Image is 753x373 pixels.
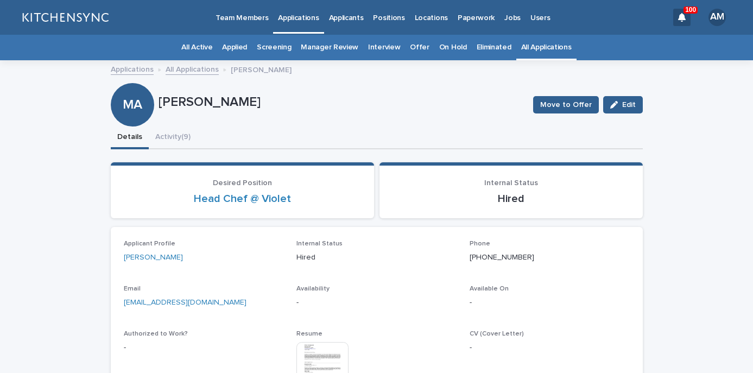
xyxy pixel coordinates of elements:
div: MA [111,53,154,112]
p: Hired [296,252,457,263]
p: 100 [685,6,696,14]
a: All Applications [166,62,219,75]
button: Activity (9) [149,127,197,149]
a: All Active [181,35,212,60]
a: Applications [111,62,154,75]
span: Availability [296,286,330,292]
span: Applicant Profile [124,241,175,247]
a: [EMAIL_ADDRESS][DOMAIN_NAME] [124,299,246,306]
a: Interview [368,35,400,60]
span: Email [124,286,141,292]
a: All Applications [521,35,572,60]
a: Offer [410,35,429,60]
p: [PERSON_NAME] [159,94,524,110]
p: - [470,297,630,308]
p: [PERSON_NAME] [231,63,292,75]
button: Details [111,127,149,149]
a: Screening [257,35,291,60]
img: lGNCzQTxQVKGkIr0XjOy [22,7,109,28]
span: Edit [622,101,636,109]
button: Edit [603,96,643,113]
a: Eliminated [477,35,511,60]
a: Manager Review [301,35,358,60]
p: Hired [393,192,630,205]
a: On Hold [439,35,467,60]
span: Desired Position [213,179,272,187]
a: [PERSON_NAME] [124,252,183,263]
p: - [470,342,630,353]
span: Authorized to Work? [124,331,188,337]
a: [PHONE_NUMBER] [470,254,534,261]
span: Resume [296,331,322,337]
p: - [124,342,284,353]
span: Phone [470,241,490,247]
button: Move to Offer [533,96,599,113]
span: Internal Status [484,179,538,187]
div: AM [708,9,726,26]
p: - [296,297,457,308]
div: 100 [673,9,691,26]
span: CV (Cover Letter) [470,331,524,337]
span: Available On [470,286,509,292]
span: Move to Offer [540,99,592,110]
a: Head Chef @ Violet [194,192,291,205]
span: Internal Status [296,241,343,247]
a: Applied [222,35,247,60]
